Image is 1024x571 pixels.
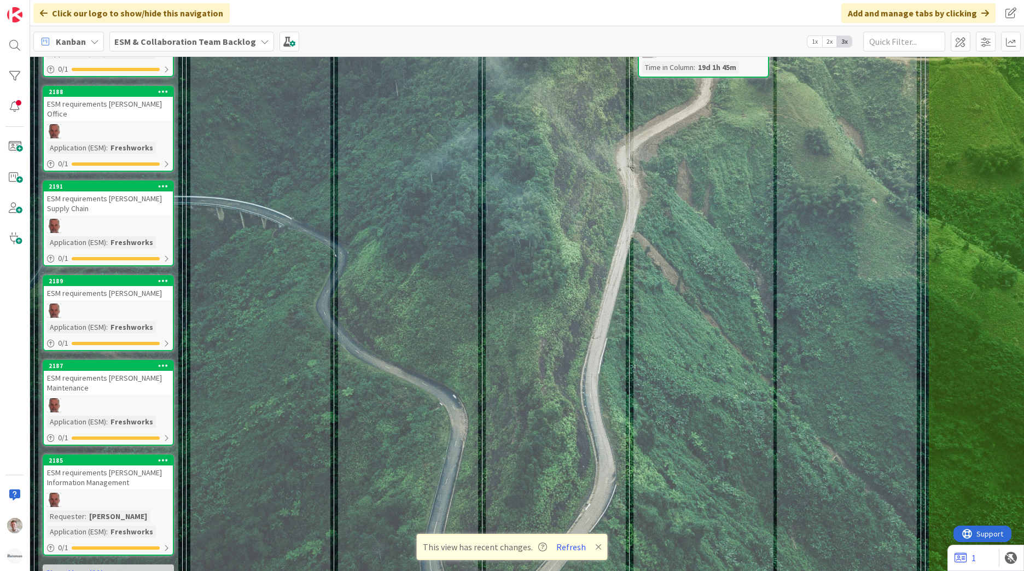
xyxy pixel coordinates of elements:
div: Freshworks [108,526,156,538]
div: Freshworks [108,236,156,248]
span: : [694,61,695,73]
div: 0/1 [44,541,173,555]
img: HB [47,124,61,138]
div: 2191 [49,183,173,190]
div: ESM requirements [PERSON_NAME] Supply Chain [44,191,173,215]
div: 0/1 [44,62,173,76]
button: Refresh [552,540,590,554]
div: 2185 [44,456,173,465]
img: HB [47,219,61,233]
div: ESM requirements [PERSON_NAME] Maintenance [44,371,173,395]
div: HB [44,493,173,507]
div: 2188 [44,87,173,97]
span: : [106,526,108,538]
div: 2188 [49,88,173,96]
span: : [106,321,108,333]
span: : [106,142,108,154]
div: HB [44,304,173,318]
div: Freshworks [108,142,156,154]
div: Freshworks [108,416,156,428]
span: Support [23,2,50,15]
div: 2187 [44,361,173,371]
div: 2189 [49,277,173,285]
div: 0/1 [44,157,173,171]
div: 0/1 [44,431,173,445]
div: 0/1 [44,336,173,350]
span: 0 / 1 [58,542,68,553]
div: HB [44,398,173,412]
span: : [106,416,108,428]
img: HB [47,398,61,412]
div: ESM requirements [PERSON_NAME] [44,286,173,300]
span: 3x [837,36,852,47]
div: 0/1 [44,252,173,265]
span: 0 / 1 [58,432,68,444]
span: : [106,236,108,248]
div: Requester [47,510,85,522]
span: 2x [822,36,837,47]
div: 2191 [44,182,173,191]
div: Application (ESM) [47,321,106,333]
div: 19d 1h 45m [695,61,739,73]
img: HB [47,493,61,507]
div: Application (ESM) [47,526,106,538]
div: Freshworks [108,321,156,333]
input: Quick Filter... [863,32,945,51]
div: [PERSON_NAME] [86,510,150,522]
img: Visit kanbanzone.com [7,7,22,22]
img: avatar [7,549,22,564]
span: 0 / 1 [58,337,68,349]
div: ESM requirements [PERSON_NAME] Office [44,97,173,121]
div: Time in Column [642,61,694,73]
div: Application (ESM) [47,416,106,428]
div: 2185 [49,457,173,464]
img: HB [47,304,61,318]
a: 1 [955,551,976,564]
div: 2185ESM requirements [PERSON_NAME] Information Management [44,456,173,490]
img: Rd [7,518,22,533]
div: HB [44,124,173,138]
span: 1x [807,36,822,47]
span: 0 / 1 [58,63,68,75]
div: 2189 [44,276,173,286]
div: Application (ESM) [47,236,106,248]
div: 2188ESM requirements [PERSON_NAME] Office [44,87,173,121]
div: 2191ESM requirements [PERSON_NAME] Supply Chain [44,182,173,215]
div: 2189ESM requirements [PERSON_NAME] [44,276,173,300]
div: ESM requirements [PERSON_NAME] Information Management [44,465,173,490]
div: Add and manage tabs by clicking [841,3,996,23]
div: Application (ESM) [47,142,106,154]
span: 0 / 1 [58,253,68,264]
span: Kanban [56,35,86,48]
div: HB [44,219,173,233]
div: 2187 [49,362,173,370]
b: ESM & Collaboration Team Backlog [114,36,256,47]
span: : [85,510,86,522]
div: Click our logo to show/hide this navigation [33,3,230,23]
div: 2187ESM requirements [PERSON_NAME] Maintenance [44,361,173,395]
span: 0 / 1 [58,158,68,170]
span: This view has recent changes. [423,540,547,553]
